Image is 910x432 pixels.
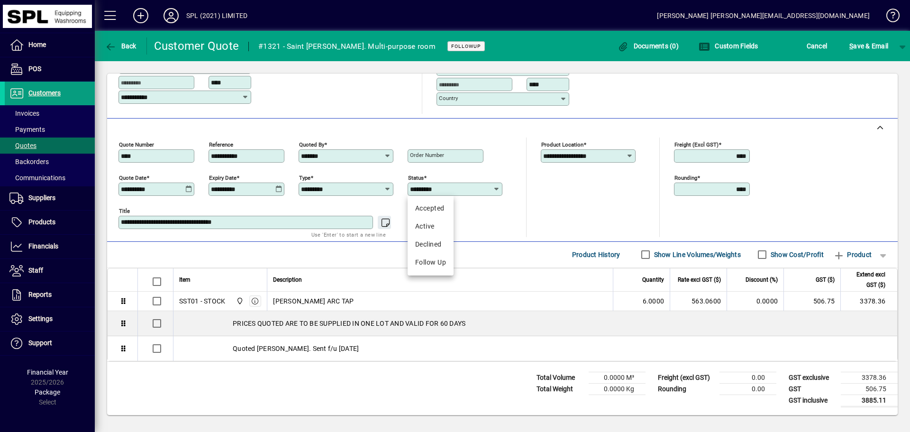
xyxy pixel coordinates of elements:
mat-label: Product location [541,141,583,147]
a: Staff [5,259,95,283]
span: 6.0000 [643,296,664,306]
button: Product [828,246,876,263]
span: S [849,42,853,50]
div: [PERSON_NAME] [PERSON_NAME][EMAIL_ADDRESS][DOMAIN_NAME] [657,8,870,23]
td: 0.0000 Kg [589,383,646,395]
mat-option: Active [408,218,454,236]
div: #1321 - Saint [PERSON_NAME]. Multi-purpose room [258,39,436,54]
span: ave & Email [849,38,888,54]
div: Active [415,221,446,231]
span: Payments [9,126,45,133]
span: Quotes [9,142,36,149]
span: Invoices [9,110,39,117]
td: 506.75 [783,292,840,311]
span: GST ($) [816,275,835,285]
mat-option: Follow Up [408,254,454,272]
button: Custom Fields [696,37,761,55]
span: Package [35,388,60,396]
a: Suppliers [5,186,95,210]
div: 563.0600 [676,296,721,306]
mat-label: Rounding [674,174,697,181]
mat-option: Declined [408,236,454,254]
mat-label: Status [408,174,424,181]
td: Total Weight [532,383,589,395]
span: Customers [28,89,61,97]
td: Freight (excl GST) [653,372,719,383]
a: Settings [5,307,95,331]
a: Payments [5,121,95,138]
span: Backorders [9,158,49,165]
mat-label: Type [299,174,310,181]
span: Discount (%) [746,275,778,285]
mat-option: Accepted [408,200,454,218]
div: SST01 - STOCK [179,296,225,306]
span: Settings [28,315,53,322]
mat-label: Expiry date [209,174,237,181]
span: Financials [28,242,58,250]
a: Reports [5,283,95,307]
td: 506.75 [841,383,898,395]
mat-hint: Use 'Enter' to start a new line [311,229,386,240]
td: Total Volume [532,372,589,383]
span: Communications [9,174,65,182]
mat-label: Quoted by [299,141,324,147]
td: 0.00 [719,383,776,395]
span: Quantity [642,275,664,285]
mat-label: Freight (excl GST) [674,141,719,147]
a: Invoices [5,105,95,121]
span: Product [833,247,872,262]
span: Documents (0) [617,42,679,50]
span: Products [28,218,55,226]
td: GST inclusive [784,395,841,406]
span: Product History [572,247,620,262]
button: Cancel [804,37,830,55]
button: Save & Email [845,37,893,55]
a: Backorders [5,154,95,170]
span: POS [28,65,41,73]
app-page-header-button: Back [95,37,147,55]
div: Customer Quote [154,38,239,54]
span: Description [273,275,302,285]
mat-label: Quote number [119,141,154,147]
td: GST [784,383,841,395]
div: Declined [415,239,446,249]
span: Item [179,275,191,285]
span: Back [105,42,136,50]
td: Rounding [653,383,719,395]
a: Support [5,331,95,355]
td: 0.0000 M³ [589,372,646,383]
mat-label: Country [439,95,458,101]
span: Extend excl GST ($) [846,269,885,290]
td: 0.00 [719,372,776,383]
a: Financials [5,235,95,258]
td: 3885.11 [841,395,898,406]
a: Quotes [5,138,95,154]
div: PRICES QUOTED ARE TO BE SUPPLIED IN ONE LOT AND VALID FOR 60 DAYS [173,311,897,336]
mat-label: Title [119,207,130,214]
span: Rate excl GST ($) [678,275,721,285]
a: Communications [5,170,95,186]
span: [PERSON_NAME] ARC TAP [273,296,354,306]
button: Documents (0) [615,37,681,55]
button: Profile [156,7,186,24]
span: FOLLOWUP [451,43,481,49]
td: 3378.36 [841,372,898,383]
span: Suppliers [28,194,55,202]
a: Home [5,33,95,57]
td: 0.0000 [727,292,783,311]
div: Quoted [PERSON_NAME]. Sent f/u [DATE] [173,336,897,361]
button: Product History [568,246,624,263]
span: Home [28,41,46,48]
div: Accepted [415,203,446,213]
mat-label: Reference [209,141,233,147]
span: Financial Year [27,368,68,376]
a: POS [5,57,95,81]
button: Add [126,7,156,24]
span: SPL (2021) Limited [234,296,245,306]
span: Cancel [807,38,828,54]
td: 3378.36 [840,292,897,311]
a: Products [5,211,95,234]
mat-label: Quote date [119,174,146,181]
label: Show Cost/Profit [769,250,824,259]
button: Back [102,37,139,55]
